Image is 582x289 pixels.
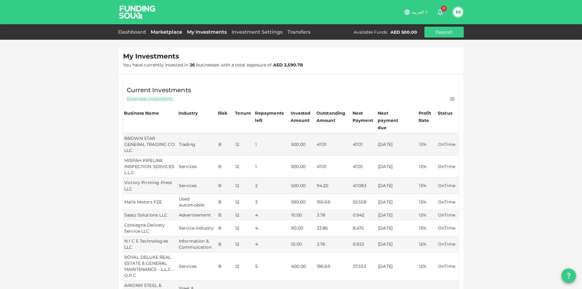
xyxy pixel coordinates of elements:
div: Next Payment [353,109,376,124]
td: OnTime [437,194,459,210]
td: Victory Printing Press LLC [123,178,178,194]
td: OnTime [437,220,459,236]
td: 166.66 [316,194,352,210]
td: Malik Motors FZE [123,194,178,210]
button: question [561,268,576,283]
td: 12% [418,252,437,281]
td: B [217,194,234,210]
td: Information & Commuication [178,236,217,252]
div: Next payment due [378,109,408,131]
td: OnTime [437,210,459,220]
td: Saasz Solutions LLC [123,210,178,220]
td: 13% [418,210,437,220]
td: 12 [234,133,254,156]
td: Advertisement [178,210,217,220]
td: 4 [254,220,290,236]
td: 400.00 [290,252,316,281]
div: Outstanding Amount [316,109,347,124]
td: [DATE] [377,252,418,281]
td: 47.01 [352,133,377,156]
div: Profit Rate [419,109,436,124]
div: Risk [218,109,230,117]
td: 33.86 [316,220,352,236]
td: B [217,236,234,252]
button: M [453,8,463,17]
div: Invested Amount [291,109,315,124]
a: Dashboard [118,29,148,35]
td: 3.76 [316,236,352,252]
span: My Investments [123,52,179,61]
td: 1 [254,156,290,178]
td: 186.69 [316,252,352,281]
td: Services [178,252,217,281]
a: Investment Settings [229,29,285,35]
td: 13% [418,178,437,194]
td: BROWN STAR GENERAL TRADING CO LLC [123,133,178,156]
strong: AED 2,590.78 [273,62,303,68]
td: 8.475 [352,220,377,236]
a: Marketplace [148,29,185,35]
td: 90.00 [290,220,316,236]
button: 0 [434,6,446,18]
td: OnTime [437,236,459,252]
div: Available Funds : [354,29,388,35]
span: 0 [441,5,447,12]
td: 2 [254,178,290,194]
td: OnTime [437,178,459,194]
td: 47.083 [352,178,377,194]
td: 12 [234,236,254,252]
td: 5 [254,252,290,281]
td: B [217,133,234,156]
div: Status [438,109,453,117]
div: Repayments left [255,109,285,124]
td: B [217,210,234,220]
a: Transfers [285,29,313,35]
td: MISPAH PIPELINE INSPECTION SERVICES L.L.C [123,156,178,178]
span: Current Investments [127,85,191,95]
td: 13% [418,156,437,178]
td: Consegna Delivery Service LLC [123,220,178,236]
td: 0.942 [352,210,377,220]
td: [DATE] [377,220,418,236]
td: 500.00 [290,133,316,156]
td: 1 [254,133,290,156]
strong: 26 [190,62,195,68]
td: Used Automobile [178,194,217,210]
td: ROYAL DELUXE REAL ESTATE & GENERAL MAINTENANCE - L.L.C - O.P.C [123,252,178,281]
td: 500.00 [290,156,316,178]
td: Trading [178,133,217,156]
button: Deposit [424,27,464,38]
td: 3.78 [316,210,352,220]
td: B [217,156,234,178]
td: [DATE] [377,156,418,178]
td: 4 [254,236,290,252]
td: Services [178,178,217,194]
td: 47.01 [316,156,352,178]
td: 12 [234,156,254,178]
td: [DATE] [377,194,418,210]
td: 37.333 [352,252,377,281]
td: B [217,252,234,281]
td: 10.00 [290,236,316,252]
td: OnTime [437,252,459,281]
td: 3 [254,194,290,210]
td: 10.00 [290,210,316,220]
div: Tenure [235,109,251,117]
span: Show past investments [127,96,172,101]
td: 94.20 [316,178,352,194]
td: [DATE] [377,236,418,252]
td: [DATE] [377,210,418,220]
td: 12 [234,210,254,220]
a: My Investments [185,29,229,35]
td: 13% [418,220,437,236]
div: AED 500.00 [390,29,417,35]
td: 47.01 [316,133,352,156]
td: [DATE] [377,133,418,156]
td: B [217,178,234,194]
